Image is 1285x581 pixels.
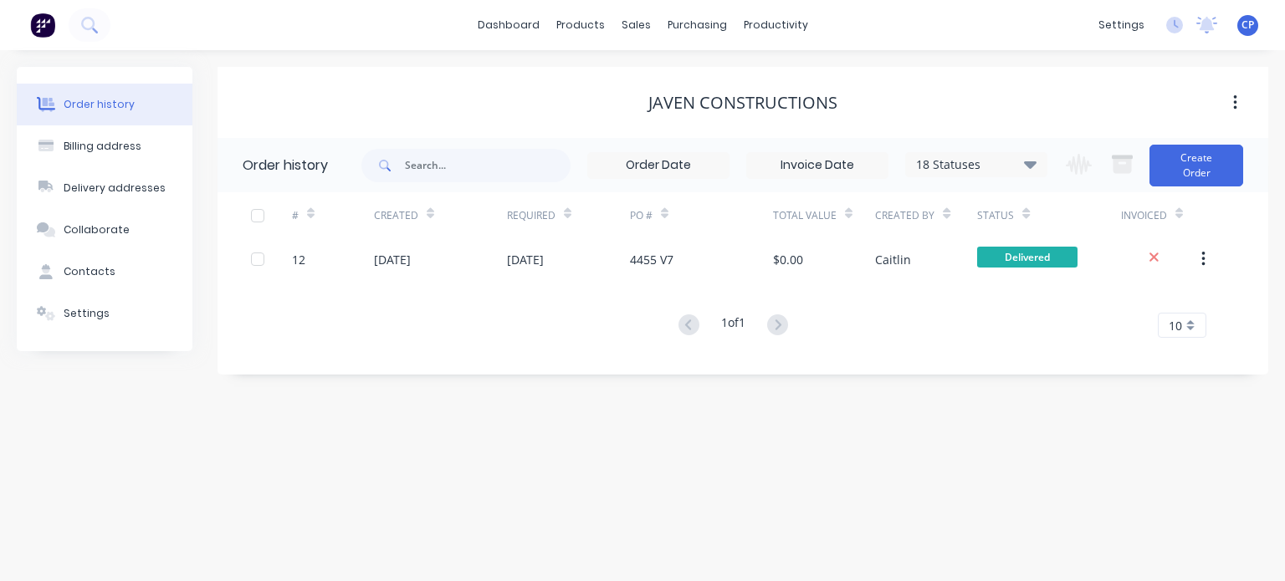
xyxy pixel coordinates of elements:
div: Total Value [773,208,837,223]
div: Created By [875,192,977,238]
div: [DATE] [507,251,544,268]
div: # [292,208,299,223]
button: Contacts [17,251,192,293]
div: Created [374,192,507,238]
div: productivity [735,13,817,38]
div: Invoiced [1121,208,1167,223]
span: Delivered [977,247,1078,268]
div: Created [374,208,418,223]
button: Settings [17,293,192,334]
div: Status [977,208,1014,223]
div: Contacts [64,264,115,279]
div: [DATE] [374,251,411,268]
button: Create Order [1149,145,1243,186]
div: 18 Statuses [906,155,1047,174]
input: Order Date [588,153,729,178]
div: Caitlin [875,251,911,268]
div: 4455 V7 [630,251,673,268]
div: PO # [630,192,773,238]
div: Order history [243,155,328,176]
div: Total Value [773,192,875,238]
div: # [292,192,374,238]
div: $0.00 [773,251,803,268]
input: Invoice Date [747,153,888,178]
button: Order history [17,84,192,125]
img: Factory [30,13,55,38]
div: Invoiced [1121,192,1203,238]
div: Order history [64,97,135,112]
div: Required [507,208,555,223]
button: Billing address [17,125,192,167]
div: purchasing [659,13,735,38]
div: sales [613,13,659,38]
div: Status [977,192,1120,238]
button: Collaborate [17,209,192,251]
div: Javen Constructions [648,93,837,113]
div: 12 [292,251,305,268]
div: Settings [64,306,110,321]
div: Required [507,192,630,238]
div: PO # [630,208,653,223]
a: dashboard [469,13,548,38]
div: 1 of 1 [721,313,745,338]
span: 10 [1169,317,1182,334]
input: Search... [405,149,571,182]
div: settings [1090,13,1153,38]
div: Delivery addresses [64,181,166,196]
div: Collaborate [64,222,130,237]
div: Billing address [64,139,141,154]
div: products [548,13,613,38]
span: CP [1241,18,1254,33]
button: Delivery addresses [17,167,192,209]
div: Created By [875,208,934,223]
